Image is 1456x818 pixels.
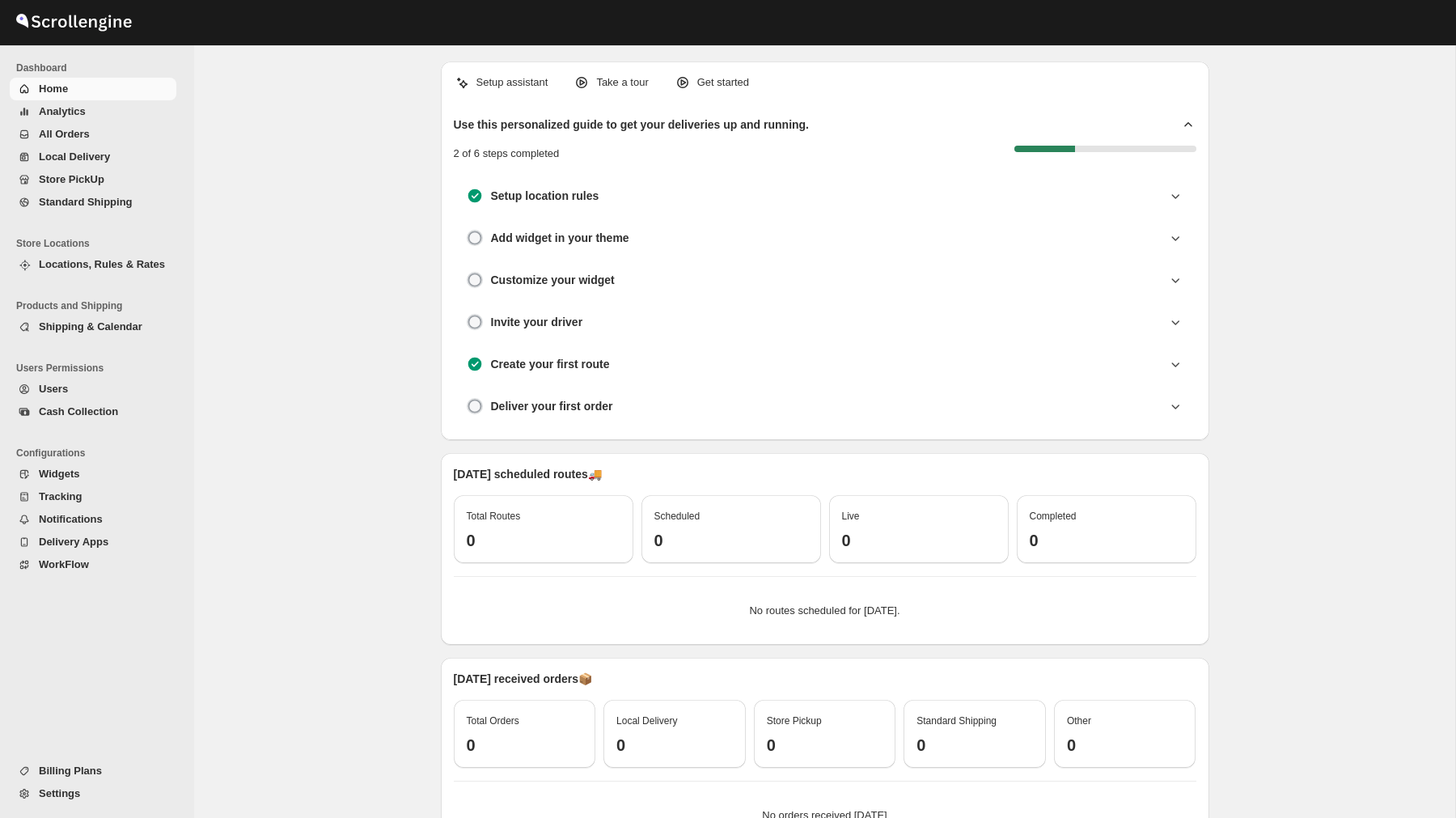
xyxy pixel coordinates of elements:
[39,405,118,417] span: Cash Collection
[916,715,997,727] span: Standard Shipping
[10,316,176,338] button: Shipping & Calendar
[39,536,108,548] span: Delivery Apps
[16,447,183,460] span: Configurations
[616,735,733,755] h3: 0
[697,74,749,91] p: Get started
[616,715,677,727] span: Local Delivery
[842,531,996,550] h3: 0
[842,511,860,522] span: Live
[39,173,104,185] span: Store PickUp
[476,74,548,91] p: Setup assistant
[1030,531,1183,550] h3: 0
[654,531,808,550] h3: 0
[39,765,102,777] span: Billing Plans
[16,237,183,250] span: Store Locations
[491,272,615,288] h3: Customize your widget
[1067,715,1091,727] span: Other
[39,490,82,502] span: Tracking
[654,511,700,522] span: Scheduled
[10,378,176,401] button: Users
[467,531,620,550] h3: 0
[454,466,1196,482] p: [DATE] scheduled routes 🚚
[10,553,176,576] button: WorkFlow
[39,787,80,799] span: Settings
[1067,735,1183,755] h3: 0
[39,383,68,395] span: Users
[491,356,610,372] h3: Create your first route
[454,146,560,162] p: 2 of 6 steps completed
[39,468,79,480] span: Widgets
[39,105,86,117] span: Analytics
[916,735,1033,755] h3: 0
[10,531,176,553] button: Delivery Apps
[10,463,176,485] button: Widgets
[39,258,165,270] span: Locations, Rules & Rates
[16,299,183,312] span: Products and Shipping
[467,511,521,522] span: Total Routes
[767,735,883,755] h3: 0
[39,558,89,570] span: WorkFlow
[39,83,68,95] span: Home
[491,398,613,414] h3: Deliver your first order
[467,715,519,727] span: Total Orders
[10,100,176,123] button: Analytics
[596,74,648,91] p: Take a tour
[467,735,583,755] h3: 0
[10,760,176,782] button: Billing Plans
[491,230,629,246] h3: Add widget in your theme
[39,513,103,525] span: Notifications
[10,782,176,805] button: Settings
[10,508,176,531] button: Notifications
[10,78,176,100] button: Home
[1030,511,1077,522] span: Completed
[10,123,176,146] button: All Orders
[491,188,599,204] h3: Setup location rules
[10,253,176,276] button: Locations, Rules & Rates
[10,485,176,508] button: Tracking
[454,671,1196,687] p: [DATE] received orders 📦
[491,314,583,330] h3: Invite your driver
[16,61,183,74] span: Dashboard
[39,150,110,163] span: Local Delivery
[467,603,1183,619] p: No routes scheduled for [DATE].
[454,117,810,133] h2: Use this personalized guide to get your deliveries up and running.
[16,362,183,375] span: Users Permissions
[39,196,133,208] span: Standard Shipping
[767,715,822,727] span: Store Pickup
[39,128,90,140] span: All Orders
[39,320,142,333] span: Shipping & Calendar
[10,401,176,423] button: Cash Collection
